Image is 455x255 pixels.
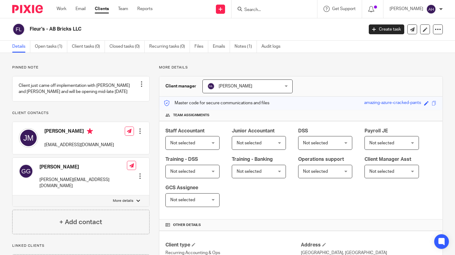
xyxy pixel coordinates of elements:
h3: Client manager [165,83,196,89]
a: Emails [213,41,230,53]
img: svg%3E [19,128,38,148]
a: Audit logs [261,41,285,53]
span: Other details [173,223,201,227]
span: Not selected [237,141,261,145]
span: Get Support [332,7,356,11]
img: svg%3E [426,4,436,14]
span: Not selected [170,198,195,202]
p: More details [159,65,443,70]
a: Client tasks (0) [72,41,105,53]
span: Payroll JE [364,128,388,133]
a: Team [118,6,128,12]
span: Junior Accountant [232,128,275,133]
p: Client contacts [12,111,150,116]
span: Not selected [369,141,394,145]
img: svg%3E [207,83,215,90]
p: [PERSON_NAME] [390,6,423,12]
h4: [PERSON_NAME] [39,164,127,170]
a: Reports [137,6,153,12]
span: Training - Banking [232,157,273,162]
span: DSS [298,128,308,133]
img: svg%3E [19,164,33,179]
h4: + Add contact [59,217,102,227]
h2: Fleur's - AB Bricks LLC [30,26,294,32]
span: Staff Accountant [165,128,205,133]
span: Training - DSS [165,157,198,162]
p: [PERSON_NAME][EMAIL_ADDRESS][DOMAIN_NAME] [39,177,127,189]
span: Not selected [170,141,195,145]
a: Work [57,6,66,12]
span: [PERSON_NAME] [219,84,252,88]
span: Not selected [303,169,328,174]
h4: [PERSON_NAME] [44,128,114,136]
p: Master code for secure communications and files [164,100,269,106]
a: Details [12,41,30,53]
p: Pinned note [12,65,150,70]
span: GCS Assignee [165,185,198,190]
a: Recurring tasks (0) [149,41,190,53]
span: Operations support [298,157,344,162]
a: Email [76,6,86,12]
span: Team assignments [173,113,209,118]
img: svg%3E [12,23,25,36]
a: Clients [95,6,109,12]
p: More details [113,198,133,203]
h4: Address [301,242,436,248]
span: Client Manager Asst [364,157,411,162]
span: Not selected [170,169,195,174]
span: Not selected [303,141,328,145]
p: Linked clients [12,243,150,248]
span: Not selected [237,169,261,174]
a: Closed tasks (0) [109,41,145,53]
a: Open tasks (1) [35,41,67,53]
a: Notes (1) [235,41,257,53]
a: Files [194,41,208,53]
img: Pixie [12,5,43,13]
div: amazing-azure-cracked-pants [364,100,421,107]
span: Not selected [369,169,394,174]
input: Search [244,7,299,13]
p: [EMAIL_ADDRESS][DOMAIN_NAME] [44,142,114,148]
h4: Client type [165,242,301,248]
i: Primary [87,128,93,134]
a: Create task [369,24,404,34]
